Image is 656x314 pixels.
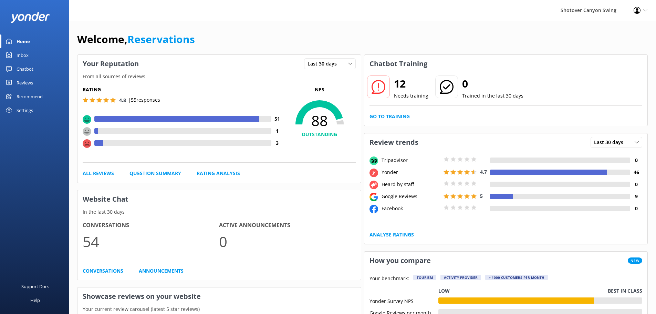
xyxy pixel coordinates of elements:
[630,193,642,200] h4: 9
[83,86,283,93] h5: Rating
[17,76,33,90] div: Reviews
[271,139,283,147] h4: 3
[17,90,43,103] div: Recommend
[77,190,361,208] h3: Website Chat
[219,221,355,230] h4: Active Announcements
[283,86,356,93] p: NPS
[283,131,356,138] h4: OUTSTANDING
[119,97,126,103] span: 4.8
[369,297,438,304] div: Yonder Survey NPS
[30,293,40,307] div: Help
[630,181,642,188] h4: 0
[17,34,30,48] div: Home
[369,231,414,239] a: Analyse Ratings
[364,252,436,270] h3: How you compare
[219,230,355,253] p: 0
[128,96,160,104] p: | 55 responses
[630,205,642,212] h4: 0
[480,193,483,199] span: 5
[83,170,114,177] a: All Reviews
[283,112,356,129] span: 88
[17,48,29,62] div: Inbox
[127,32,195,46] a: Reservations
[380,156,442,164] div: Tripadvisor
[462,92,523,100] p: Trained in the last 30 days
[462,75,523,92] h2: 0
[380,193,442,200] div: Google Reviews
[83,221,219,230] h4: Conversations
[369,275,409,283] p: Your benchmark:
[77,55,144,73] h3: Your Reputation
[21,280,49,293] div: Support Docs
[77,31,195,48] h1: Welcome,
[369,113,410,120] a: Go to Training
[440,275,481,280] div: Activity Provider
[438,287,450,295] p: Low
[308,60,341,68] span: Last 30 days
[197,170,240,177] a: Rating Analysis
[628,257,642,264] span: New
[17,103,33,117] div: Settings
[594,139,627,146] span: Last 30 days
[380,205,442,212] div: Facebook
[480,169,487,175] span: 4.7
[139,267,184,275] a: Announcements
[380,169,442,176] div: Yonder
[413,275,436,280] div: Tourism
[271,115,283,123] h4: 51
[485,275,548,280] div: > 1000 customers per month
[364,133,424,151] h3: Review trends
[630,169,642,176] h4: 46
[364,55,433,73] h3: Chatbot Training
[77,73,361,80] p: From all sources of reviews
[10,12,50,23] img: yonder-white-logo.png
[394,75,428,92] h2: 12
[271,127,283,135] h4: 1
[83,230,219,253] p: 54
[83,267,123,275] a: Conversations
[77,305,361,313] p: Your current review carousel (latest 5 star reviews)
[630,156,642,164] h4: 0
[608,287,642,295] p: Best in class
[394,92,428,100] p: Needs training
[77,208,361,216] p: In the last 30 days
[17,62,33,76] div: Chatbot
[77,287,361,305] h3: Showcase reviews on your website
[129,170,181,177] a: Question Summary
[380,181,442,188] div: Heard by staff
